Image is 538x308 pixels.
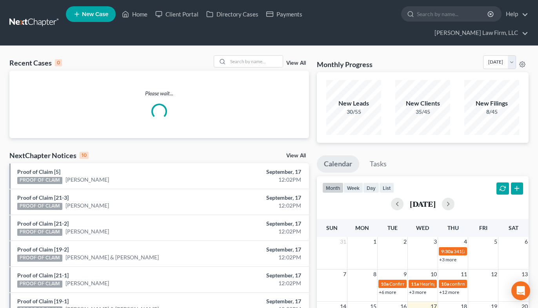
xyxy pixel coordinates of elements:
[17,168,60,175] a: Proof of Claim [5]
[212,246,301,253] div: September, 17
[363,155,394,173] a: Tasks
[439,289,459,295] a: +12 more
[151,7,202,21] a: Client Portal
[326,99,381,108] div: New Leads
[212,168,301,176] div: September, 17
[509,224,518,231] span: Sat
[521,270,529,279] span: 13
[17,246,69,253] a: Proof of Claim [19-2]
[118,7,151,21] a: Home
[9,58,62,67] div: Recent Cases
[355,224,369,231] span: Mon
[381,281,389,287] span: 10a
[502,7,528,21] a: Help
[490,270,498,279] span: 12
[441,248,453,254] span: 9:30a
[439,257,456,262] a: +3 more
[373,237,377,246] span: 1
[420,281,527,287] span: Hearing for [PERSON_NAME] and [PERSON_NAME]
[65,253,159,261] a: [PERSON_NAME] & [PERSON_NAME]
[395,108,450,116] div: 35/45
[262,7,306,21] a: Payments
[344,182,363,193] button: week
[17,220,69,227] a: Proof of Claim [21-2]
[212,297,301,305] div: September, 17
[286,60,306,66] a: View All
[416,224,429,231] span: Wed
[411,281,419,287] span: 11a
[17,177,62,184] div: PROOF OF CLAIM
[511,281,530,300] div: Open Intercom Messenger
[55,59,62,66] div: 0
[65,176,109,184] a: [PERSON_NAME]
[395,99,450,108] div: New Clients
[212,202,301,210] div: 12:02PM
[410,200,436,208] h2: [DATE]
[17,298,69,304] a: Proof of Claim [19-1]
[9,89,309,97] p: Please wait...
[212,220,301,228] div: September, 17
[202,7,262,21] a: Directory Cases
[326,108,381,116] div: 30/55
[228,56,283,67] input: Search by name...
[317,155,359,173] a: Calendar
[212,176,301,184] div: 12:02PM
[479,224,487,231] span: Fri
[417,7,489,21] input: Search by name...
[431,26,528,40] a: [PERSON_NAME] Law Firm, LLC
[322,182,344,193] button: month
[286,153,306,159] a: View All
[17,272,69,279] a: Proof of Claim [21-1]
[409,289,426,295] a: +3 more
[342,270,347,279] span: 7
[389,281,478,287] span: Confirmation hearing for [PERSON_NAME]
[403,270,407,279] span: 9
[317,60,373,69] h3: Monthly Progress
[17,229,62,236] div: PROOF OF CLAIM
[82,11,108,17] span: New Case
[433,237,438,246] span: 3
[17,203,62,210] div: PROOF OF CLAIM
[212,194,301,202] div: September, 17
[441,281,449,287] span: 10a
[212,279,301,287] div: 12:02PM
[65,279,109,287] a: [PERSON_NAME]
[379,182,394,193] button: list
[212,272,301,279] div: September, 17
[9,151,89,160] div: NextChapter Notices
[387,224,398,231] span: Tue
[463,237,468,246] span: 4
[460,270,468,279] span: 11
[212,228,301,235] div: 12:02PM
[373,270,377,279] span: 8
[464,108,519,116] div: 8/45
[80,152,89,159] div: 10
[17,281,62,288] div: PROOF OF CLAIM
[450,281,538,287] span: confirmation hearing for [PERSON_NAME]
[17,194,69,201] a: Proof of Claim [21-3]
[65,202,109,210] a: [PERSON_NAME]
[339,237,347,246] span: 31
[65,228,109,235] a: [PERSON_NAME]
[363,182,379,193] button: day
[454,248,529,254] span: 341(a) meeting for [PERSON_NAME]
[212,253,301,261] div: 12:02PM
[524,237,529,246] span: 6
[326,224,338,231] span: Sun
[17,255,62,262] div: PROOF OF CLAIM
[447,224,459,231] span: Thu
[493,237,498,246] span: 5
[379,289,396,295] a: +6 more
[430,270,438,279] span: 10
[403,237,407,246] span: 2
[464,99,519,108] div: New Filings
